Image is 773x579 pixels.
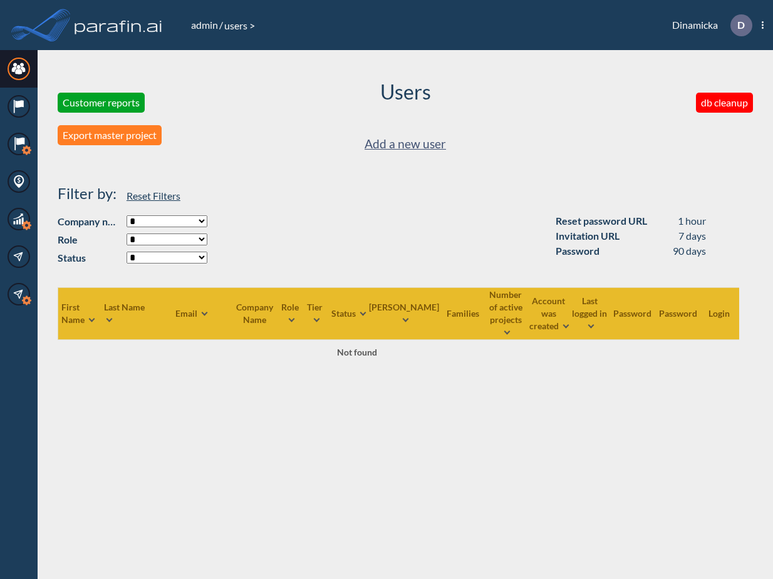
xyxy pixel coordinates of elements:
[696,93,753,113] button: db cleanup
[58,287,103,339] th: First Name
[58,339,656,364] td: Not found
[485,287,528,339] th: Number of active projects
[737,19,745,31] p: D
[58,232,120,247] strong: Role
[673,243,706,259] div: 90 days
[380,80,431,104] h2: Users
[611,287,656,339] th: Password
[556,228,620,243] div: Invitation URL
[702,287,739,339] th: Login
[556,243,599,259] div: Password
[127,190,180,202] span: Reset Filters
[190,18,223,33] li: /
[368,287,442,339] th: [PERSON_NAME]
[281,287,302,339] th: Role
[442,287,485,339] th: Families
[58,125,162,145] button: Export master project
[72,13,165,38] img: logo
[571,287,611,339] th: Last logged in
[58,214,120,229] strong: Company name
[678,213,706,228] div: 1 hour
[58,250,120,265] strong: Status
[556,213,647,228] div: Reset password URL
[365,134,446,155] a: Add a new user
[528,287,571,339] th: Account was created
[223,19,256,31] span: users >
[330,287,369,339] th: Status
[678,228,706,243] div: 7 days
[231,287,281,339] th: Company Name
[190,19,219,31] a: admin
[656,287,702,339] th: Password
[302,287,330,339] th: Tier
[653,14,764,36] div: Dinamicka
[58,185,120,203] h4: Filter by:
[58,93,145,113] button: Customer reports
[103,287,153,339] th: Last Name
[153,287,231,339] th: Email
